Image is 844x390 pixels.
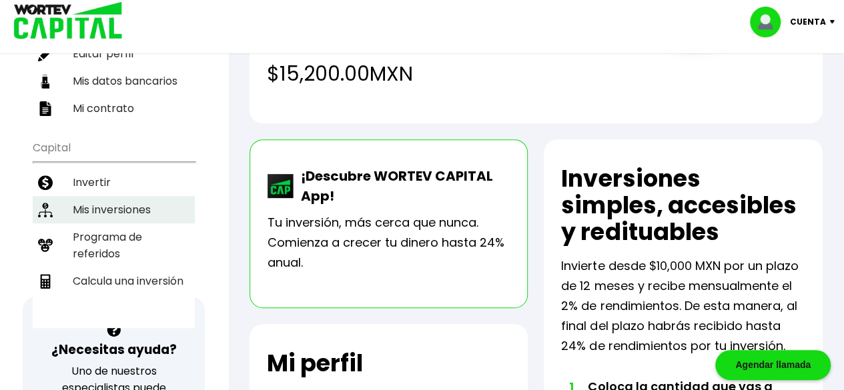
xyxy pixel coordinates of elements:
a: Mis inversiones [33,196,195,223]
h4: $15,200.00 MXN [267,59,633,89]
img: invertir-icon.b3b967d7.svg [38,175,53,190]
img: profile-image [750,7,790,37]
a: Programa de referidos [33,223,195,267]
img: contrato-icon.f2db500c.svg [38,101,53,116]
p: Invierte desde $10,000 MXN por un plazo de 12 meses y recibe mensualmente el 2% de rendimientos. ... [561,256,805,356]
p: ¡Descubre WORTEV CAPITAL App! [294,166,510,206]
h3: ¿Necesitas ayuda? [51,340,177,359]
p: Tu inversión, más cerca que nunca. Comienza a crecer tu dinero hasta 24% anual. [268,213,510,273]
a: Editar perfil [33,40,195,67]
div: Agendar llamada [715,350,831,380]
h2: Inversiones simples, accesibles y redituables [561,165,805,245]
ul: Capital [33,133,195,328]
a: Mi contrato [33,95,195,122]
a: Calcula una inversión [33,267,195,295]
a: Mis datos bancarios [33,67,195,95]
a: Invertir [33,169,195,196]
ul: Perfil [33,4,195,122]
img: icon-down [826,20,844,24]
h2: Mi perfil [267,350,363,377]
img: recomiendanos-icon.9b8e9327.svg [38,238,53,253]
img: datos-icon.10cf9172.svg [38,74,53,89]
img: wortev-capital-app-icon [268,174,294,198]
img: inversiones-icon.6695dc30.svg [38,203,53,217]
img: calculadora-icon.17d418c4.svg [38,274,53,289]
img: editar-icon.952d3147.svg [38,47,53,61]
p: Cuenta [790,12,826,32]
